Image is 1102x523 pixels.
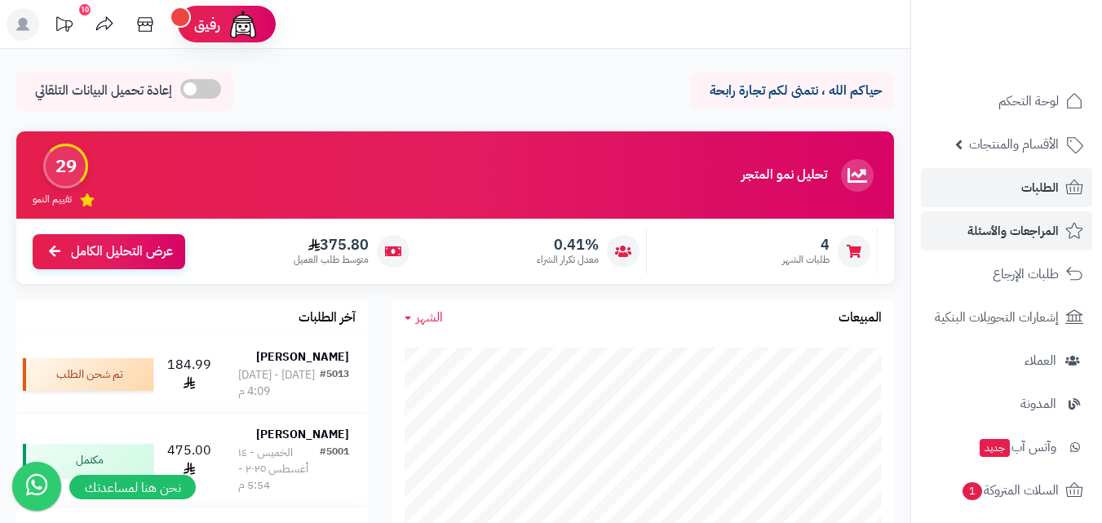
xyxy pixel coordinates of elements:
span: رفيق [194,15,220,34]
a: طلبات الإرجاع [921,255,1092,294]
span: وآتس آب [978,436,1056,459]
span: طلبات الشهر [782,253,830,267]
span: طلبات الإرجاع [993,263,1059,286]
h3: تحليل نمو المتجر [741,168,827,183]
a: الطلبات [921,168,1092,207]
div: [DATE] - [DATE] 4:09 م [238,367,320,400]
span: إعادة تحميل البيانات التلقائي [35,82,172,100]
a: لوحة التحكم [921,82,1092,121]
img: ai-face.png [227,8,259,41]
p: حياكم الله ، نتمنى لكم تجارة رابحة [702,82,882,100]
span: المراجعات والأسئلة [967,219,1059,242]
a: السلات المتروكة1 [921,471,1092,510]
span: لوحة التحكم [998,90,1059,113]
span: الأقسام والمنتجات [969,133,1059,156]
span: معدل تكرار الشراء [537,253,599,267]
span: 375.80 [294,236,369,254]
a: إشعارات التحويلات البنكية [921,298,1092,337]
span: تقييم النمو [33,193,72,206]
strong: [PERSON_NAME] [256,426,349,443]
a: تحديثات المنصة [43,8,84,45]
div: مكتمل [23,444,153,476]
td: 475.00 [160,414,219,507]
strong: [PERSON_NAME] [256,348,349,366]
h3: المبيعات [839,311,882,326]
h3: آخر الطلبات [299,311,356,326]
a: وآتس آبجديد [921,428,1092,467]
a: المراجعات والأسئلة [921,211,1092,250]
td: 184.99 [160,336,219,413]
div: #5013 [320,367,349,400]
span: السلات المتروكة [961,479,1059,502]
span: إشعارات التحويلات البنكية [935,306,1059,329]
span: الشهر [416,308,443,327]
a: الشهر [405,308,443,327]
span: 4 [782,236,830,254]
a: المدونة [921,384,1092,423]
a: عرض التحليل الكامل [33,234,185,269]
span: عرض التحليل الكامل [71,242,173,261]
img: logo-2.png [991,12,1087,47]
div: الخميس - ١٤ أغسطس ٢٠٢٥ - 5:54 م [238,445,320,494]
a: العملاء [921,341,1092,380]
span: 0.41% [537,236,599,254]
span: متوسط طلب العميل [294,253,369,267]
div: 10 [79,4,91,16]
div: تم شحن الطلب [23,358,153,391]
span: 1 [962,481,982,500]
span: جديد [980,439,1010,457]
span: الطلبات [1021,176,1059,199]
span: المدونة [1020,392,1056,415]
div: #5001 [320,445,349,494]
span: العملاء [1025,349,1056,372]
